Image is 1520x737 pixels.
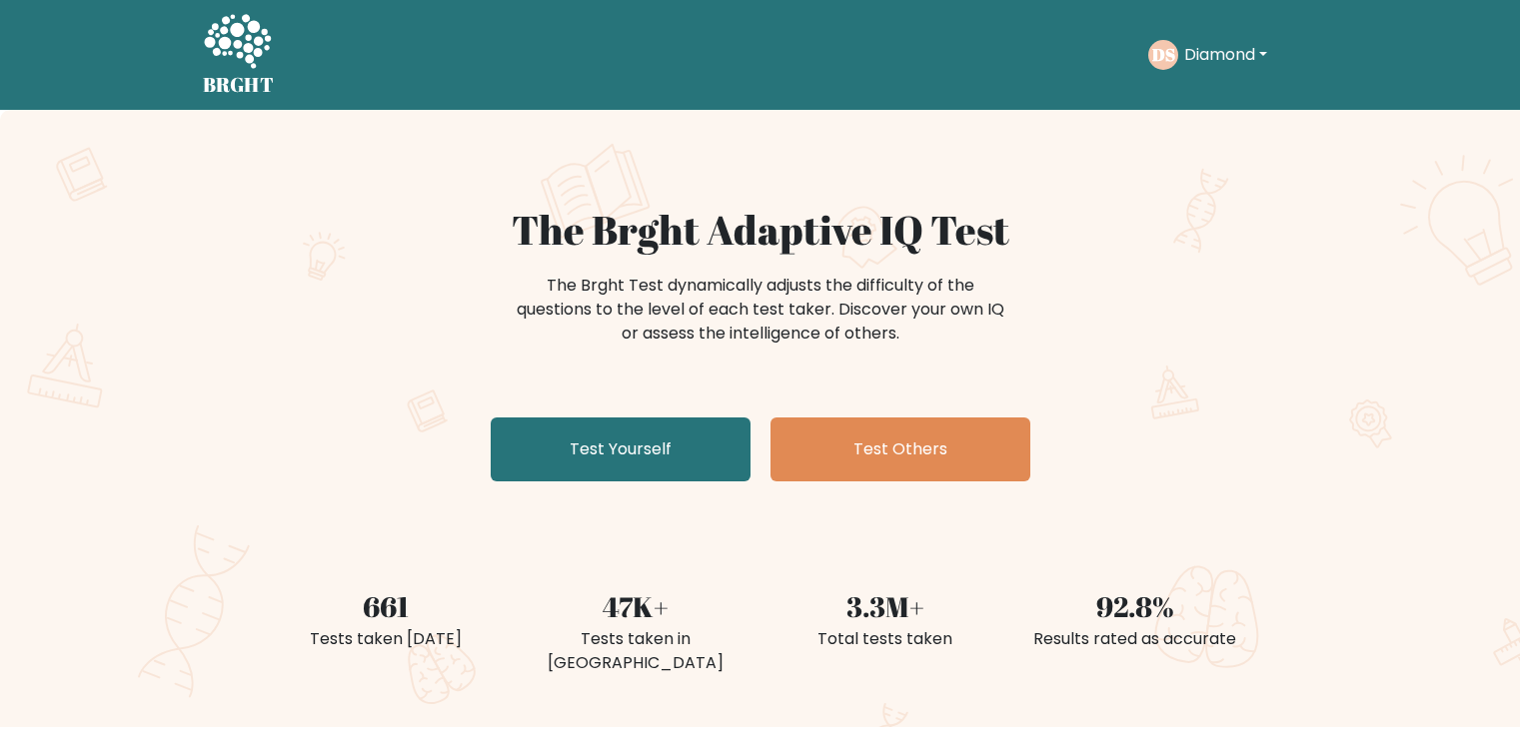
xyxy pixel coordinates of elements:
div: Results rated as accurate [1022,627,1248,651]
div: 92.8% [1022,585,1248,627]
div: Total tests taken [772,627,998,651]
div: Tests taken [DATE] [273,627,499,651]
button: Diamond [1178,42,1273,68]
a: Test Yourself [491,417,751,481]
div: Tests taken in [GEOGRAPHIC_DATA] [523,627,749,675]
div: 3.3M+ [772,585,998,627]
a: Test Others [770,417,1030,481]
h5: BRGHT [203,73,275,97]
h1: The Brght Adaptive IQ Test [273,206,1248,254]
div: 47K+ [523,585,749,627]
div: 661 [273,585,499,627]
div: The Brght Test dynamically adjusts the difficulty of the questions to the level of each test take... [511,274,1010,346]
text: DS [1151,43,1174,66]
a: BRGHT [203,8,275,102]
